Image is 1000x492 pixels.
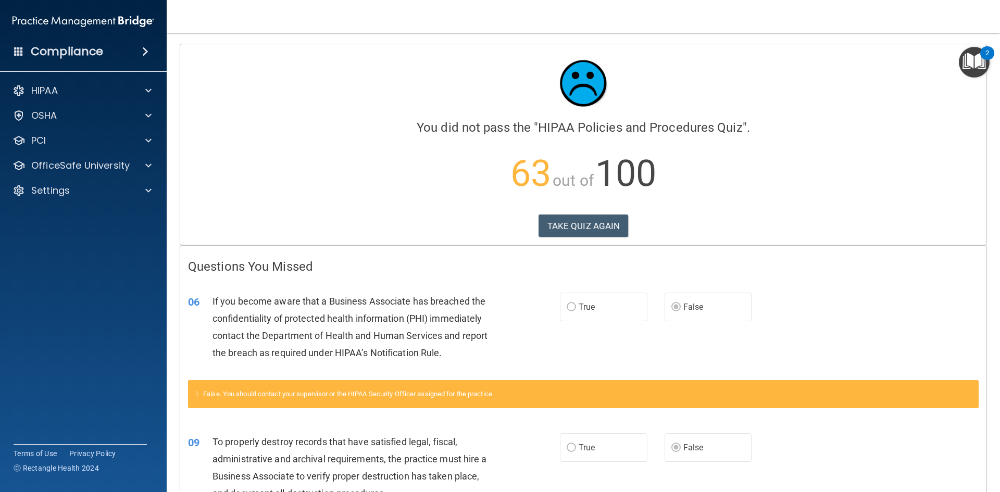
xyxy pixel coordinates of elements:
a: Privacy Policy [69,448,116,459]
span: True [579,443,595,452]
span: True [579,302,595,312]
h4: Compliance [31,44,103,59]
span: Ⓒ Rectangle Health 2024 [14,463,99,473]
p: OfficeSafe University [31,159,130,172]
a: Terms of Use [14,448,57,459]
p: Settings [31,184,70,197]
a: OfficeSafe University [12,159,152,172]
input: True [567,444,576,452]
a: HIPAA [12,84,152,97]
img: PMB logo [12,11,154,32]
a: Settings [12,184,152,197]
span: 63 [510,152,551,195]
img: sad_face.ecc698e2.jpg [552,52,615,115]
input: False [671,304,681,311]
input: True [567,304,576,311]
button: TAKE QUIZ AGAIN [539,215,629,237]
span: 06 [188,296,199,308]
div: 2 [985,53,989,67]
a: OSHA [12,109,152,122]
span: False. You should contact your supervisor or the HIPAA Security Officer assigned for the practice. [203,390,494,398]
p: HIPAA [31,84,58,97]
span: HIPAA Policies and Procedures Quiz [538,120,742,135]
span: 100 [595,152,656,195]
span: If you become aware that a Business Associate has breached the confidentiality of protected healt... [213,296,488,359]
input: False [671,444,681,452]
span: 09 [188,436,199,449]
span: False [683,443,704,452]
iframe: Drift Widget Chat Controller [948,420,988,460]
p: PCI [31,134,46,147]
button: Open Resource Center, 2 new notifications [959,47,990,78]
a: PCI [12,134,152,147]
span: False [683,302,704,312]
p: OSHA [31,109,57,122]
h4: You did not pass the " ". [188,121,979,134]
h4: Questions You Missed [188,260,979,273]
span: out of [553,171,594,190]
